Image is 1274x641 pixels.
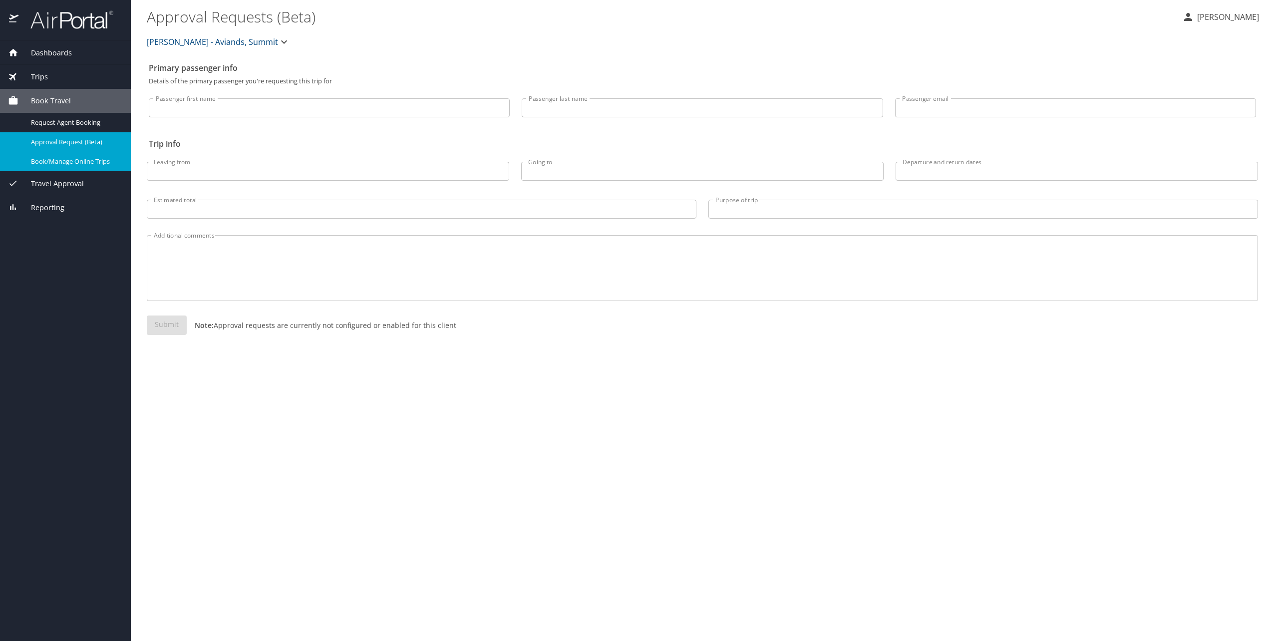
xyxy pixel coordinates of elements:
span: [PERSON_NAME] - Aviands, Summit [147,35,278,49]
span: Trips [18,71,48,82]
p: Approval requests are currently not configured or enabled for this client [187,320,456,330]
img: icon-airportal.png [9,10,19,29]
span: Reporting [18,202,64,213]
button: [PERSON_NAME] - Aviands, Summit [143,32,294,52]
h2: Trip info [149,136,1256,152]
img: airportal-logo.png [19,10,113,29]
span: Book Travel [18,95,71,106]
span: Dashboards [18,47,72,58]
h1: Approval Requests (Beta) [147,1,1174,32]
button: [PERSON_NAME] [1178,8,1263,26]
span: Travel Approval [18,178,84,189]
strong: Note: [195,320,214,330]
h2: Primary passenger info [149,60,1256,76]
span: Request Agent Booking [31,118,119,127]
span: Book/Manage Online Trips [31,157,119,166]
p: Details of the primary passenger you're requesting this trip for [149,78,1256,84]
span: Approval Request (Beta) [31,137,119,147]
p: [PERSON_NAME] [1194,11,1259,23]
